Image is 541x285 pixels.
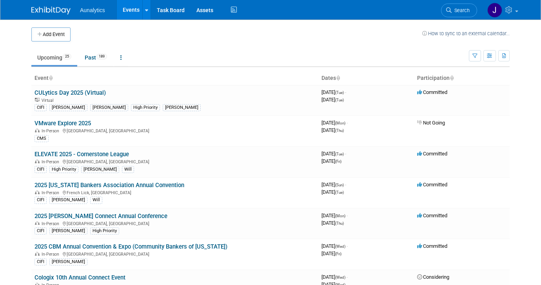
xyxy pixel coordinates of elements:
[321,189,344,195] span: [DATE]
[335,244,345,249] span: (Wed)
[34,127,315,133] div: [GEOGRAPHIC_DATA], [GEOGRAPHIC_DATA]
[335,221,344,225] span: (Thu)
[335,159,341,164] span: (Fri)
[42,190,62,195] span: In-Person
[96,54,107,60] span: 189
[335,152,344,156] span: (Tue)
[417,243,447,249] span: Committed
[35,159,40,163] img: In-Person Event
[42,128,62,133] span: In-Person
[90,227,119,234] div: High Priority
[335,275,345,280] span: (Wed)
[321,251,341,256] span: [DATE]
[63,54,71,60] span: 25
[90,104,128,111] div: [PERSON_NAME]
[34,197,47,204] div: CIFI
[335,190,344,195] span: (Tue)
[321,213,348,218] span: [DATE]
[417,182,447,188] span: Committed
[35,190,40,194] img: In-Person Event
[335,121,345,125] span: (Mon)
[450,75,454,81] a: Sort by Participation Type
[417,274,449,280] span: Considering
[417,151,447,157] span: Committed
[34,104,47,111] div: CIFI
[34,89,106,96] a: CULytics Day 2025 (Virtual)
[34,189,315,195] div: French Lick, [GEOGRAPHIC_DATA]
[131,104,160,111] div: High Priority
[321,243,348,249] span: [DATE]
[34,166,47,173] div: CIFI
[49,197,87,204] div: [PERSON_NAME]
[49,75,53,81] a: Sort by Event Name
[34,258,47,265] div: CIFI
[35,128,40,132] img: In-Person Event
[34,135,49,142] div: CMS
[35,98,40,102] img: Virtual Event
[417,213,447,218] span: Committed
[42,221,62,226] span: In-Person
[321,97,344,103] span: [DATE]
[35,252,40,256] img: In-Person Event
[49,227,87,234] div: [PERSON_NAME]
[335,90,344,95] span: (Tue)
[34,182,184,189] a: 2025 [US_STATE] Bankers Association Annual Convention
[49,104,87,111] div: [PERSON_NAME]
[34,158,315,164] div: [GEOGRAPHIC_DATA], [GEOGRAPHIC_DATA]
[79,50,113,65] a: Past189
[345,182,346,188] span: -
[34,251,315,257] div: [GEOGRAPHIC_DATA], [GEOGRAPHIC_DATA]
[335,252,341,256] span: (Fri)
[34,151,129,158] a: ELEVATE 2025 - Cornerstone League
[321,274,348,280] span: [DATE]
[34,274,125,281] a: Cologix 10th Annual Connect Event
[345,89,346,95] span: -
[163,104,201,111] div: [PERSON_NAME]
[347,120,348,126] span: -
[321,182,346,188] span: [DATE]
[42,252,62,257] span: In-Person
[347,213,348,218] span: -
[336,75,340,81] a: Sort by Start Date
[318,72,414,85] th: Dates
[34,213,167,220] a: 2025 [PERSON_NAME] Connect Annual Conference
[31,50,77,65] a: Upcoming25
[441,4,477,17] a: Search
[42,159,62,164] span: In-Person
[347,274,348,280] span: -
[31,72,318,85] th: Event
[34,243,227,250] a: 2025 CBM Annual Convention & Expo (Community Bankers of [US_STATE])
[414,72,510,85] th: Participation
[347,243,348,249] span: -
[34,227,47,234] div: CIFI
[487,3,502,18] img: Julie Grisanti-Cieslak
[35,221,40,225] img: In-Person Event
[321,120,348,126] span: [DATE]
[345,151,346,157] span: -
[81,166,119,173] div: [PERSON_NAME]
[335,183,344,187] span: (Sun)
[34,220,315,226] div: [GEOGRAPHIC_DATA], [GEOGRAPHIC_DATA]
[80,7,105,13] span: Aunalytics
[422,31,510,36] a: How to sync to an external calendar...
[49,258,87,265] div: [PERSON_NAME]
[31,27,71,41] button: Add Event
[321,151,346,157] span: [DATE]
[90,197,102,204] div: Will
[321,220,344,226] span: [DATE]
[31,7,71,14] img: ExhibitDay
[335,214,345,218] span: (Mon)
[335,128,344,133] span: (Thu)
[321,158,341,164] span: [DATE]
[42,98,56,103] span: Virtual
[321,89,346,95] span: [DATE]
[34,120,91,127] a: VMware Explore 2025
[335,98,344,102] span: (Tue)
[49,166,78,173] div: High Priority
[452,7,470,13] span: Search
[321,127,344,133] span: [DATE]
[417,89,447,95] span: Committed
[417,120,445,126] span: Not Going
[122,166,134,173] div: Will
